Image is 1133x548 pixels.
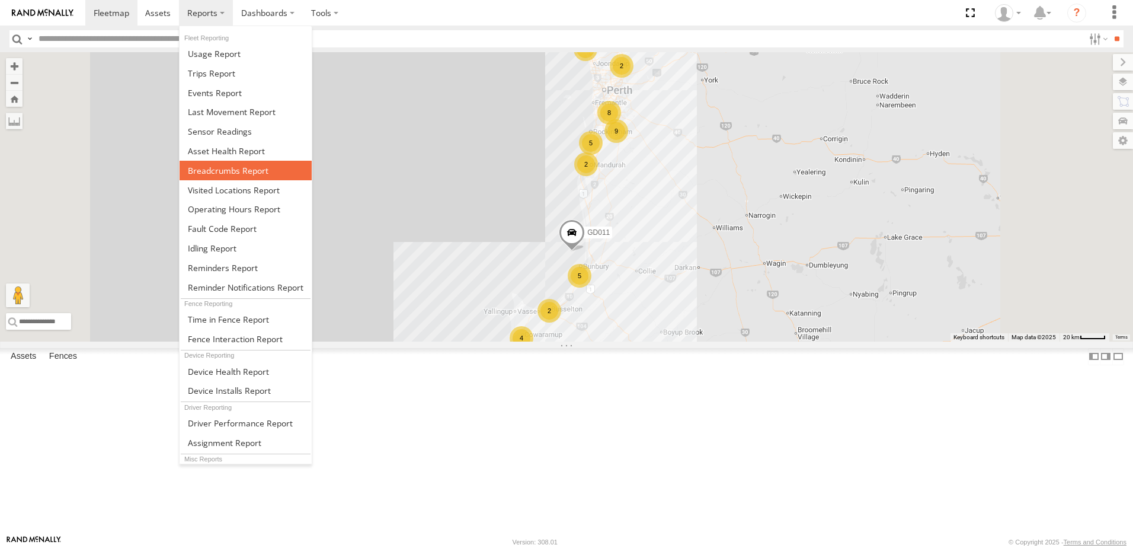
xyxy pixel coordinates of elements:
[5,348,42,365] label: Assets
[180,161,312,180] a: Breadcrumbs Report
[1012,334,1056,340] span: Map data ©2025
[180,44,312,63] a: Usage Report
[568,264,591,288] div: 5
[180,122,312,141] a: Sensor Readings
[7,536,61,548] a: Visit our Website
[180,278,312,297] a: Service Reminder Notifications Report
[180,199,312,219] a: Asset Operating Hours Report
[180,180,312,200] a: Visited Locations Report
[180,258,312,278] a: Reminders Report
[180,238,312,258] a: Idling Report
[953,333,1004,342] button: Keyboard shortcuts
[597,101,621,125] div: 8
[180,381,312,400] a: Device Installs Report
[180,141,312,161] a: Asset Health Report
[1067,4,1086,23] i: ?
[180,83,312,103] a: Full Events Report
[537,299,561,323] div: 2
[25,30,34,47] label: Search Query
[6,58,23,74] button: Zoom in
[610,54,633,78] div: 2
[510,326,533,350] div: 4
[6,91,23,107] button: Zoom Home
[1060,333,1109,342] button: Map Scale: 20 km per 40 pixels
[991,4,1025,22] div: Sean Cosgriff
[604,119,628,143] div: 9
[1100,348,1112,365] label: Dock Summary Table to the Right
[6,74,23,91] button: Zoom out
[579,131,603,155] div: 5
[1088,348,1100,365] label: Dock Summary Table to the Left
[180,413,312,433] a: Driver Performance Report
[180,102,312,122] a: Last Movement Report
[513,539,558,546] div: Version: 308.01
[1084,30,1110,47] label: Search Filter Options
[6,283,30,307] button: Drag Pegman onto the map to open Street View
[1112,348,1124,365] label: Hide Summary Table
[1064,539,1126,546] a: Terms and Conditions
[574,152,598,176] div: 2
[1009,539,1126,546] div: © Copyright 2025 -
[43,348,83,365] label: Fences
[180,433,312,453] a: Assignment Report
[6,113,23,129] label: Measure
[1115,335,1128,340] a: Terms (opens in new tab)
[1063,334,1080,340] span: 20 km
[180,329,312,349] a: Fence Interaction Report
[1113,132,1133,149] label: Map Settings
[180,219,312,238] a: Fault Code Report
[180,310,312,329] a: Time in Fences Report
[180,63,312,83] a: Trips Report
[587,228,610,237] span: GD011
[180,362,312,381] a: Device Health Report
[12,9,73,17] img: rand-logo.svg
